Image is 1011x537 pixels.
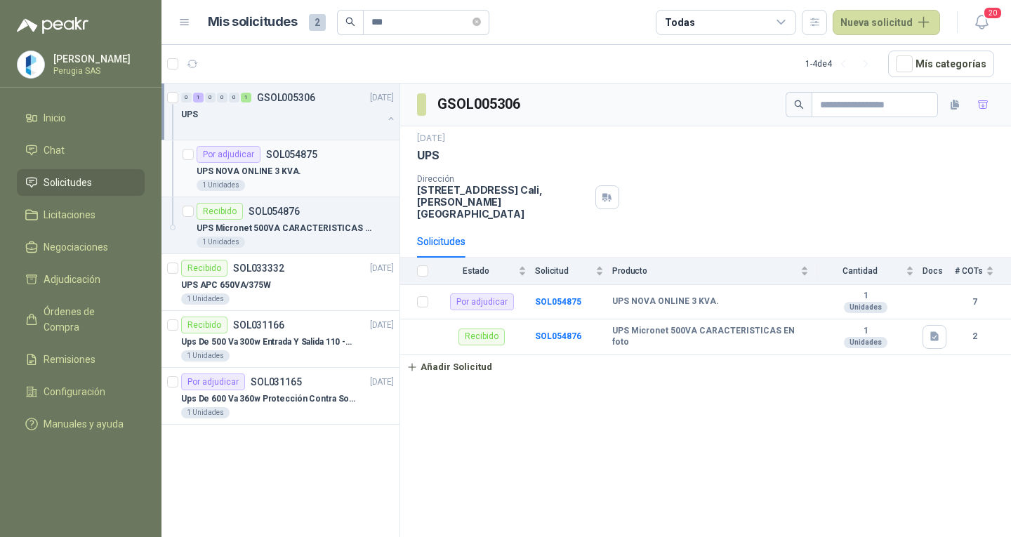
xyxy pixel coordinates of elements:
a: SOL054875 [535,297,581,307]
div: Todas [665,15,694,30]
span: Cantidad [817,266,903,276]
a: Por adjudicarSOL054875UPS NOVA ONLINE 3 KVA.1 Unidades [161,140,399,197]
div: 1 [193,93,204,102]
a: RecibidoSOL033332[DATE] UPS APC 650VA/375W1 Unidades [161,254,399,311]
span: Adjudicación [44,272,100,287]
div: 1 Unidades [197,237,245,248]
span: Solicitud [535,266,593,276]
span: Negociaciones [44,239,108,255]
div: Recibido [197,203,243,220]
p: [STREET_ADDRESS] Cali , [PERSON_NAME][GEOGRAPHIC_DATA] [417,184,590,220]
div: Por adjudicar [181,373,245,390]
span: Licitaciones [44,207,95,223]
div: Recibido [181,317,227,333]
span: Remisiones [44,352,95,367]
p: Ups De 500 Va 300w Entrada Y Salida 110 -120 monofasica [181,336,356,349]
button: Añadir Solicitud [400,355,498,379]
b: 2 [955,330,994,343]
p: Ups De 600 Va 360w Protección Contra Sobrecarga Y Descarga Entrada Y Salida 120 voltios [181,392,356,406]
a: Órdenes de Compra [17,298,145,340]
span: close-circle [473,15,481,29]
p: [DATE] [370,319,394,332]
a: Por adjudicarSOL031165[DATE] Ups De 600 Va 360w Protección Contra Sobrecarga Y Descarga Entrada Y... [161,368,399,425]
span: Manuales y ayuda [44,416,124,432]
p: [PERSON_NAME] [53,54,141,64]
span: Solicitudes [44,175,92,190]
div: 0 [205,93,216,102]
div: 0 [217,93,227,102]
b: 1 [817,326,914,337]
p: UPS NOVA ONLINE 3 KVA. [197,165,301,178]
a: Inicio [17,105,145,131]
span: Producto [612,266,798,276]
p: SOL031166 [233,320,284,330]
p: [DATE] [417,132,445,145]
div: Unidades [844,337,887,348]
button: 20 [969,10,994,35]
span: Estado [437,266,515,276]
div: Por adjudicar [197,146,260,163]
p: UPS [181,108,198,121]
b: UPS Micronet 500VA CARACTERISTICAS EN foto [612,326,809,347]
div: Solicitudes [417,234,465,249]
th: Cantidad [817,258,923,285]
span: 20 [983,6,1003,20]
p: GSOL005306 [257,93,315,102]
b: 7 [955,296,994,309]
a: Añadir Solicitud [400,355,1011,379]
div: Recibido [458,329,505,345]
p: [DATE] [370,91,394,105]
div: 1 Unidades [181,407,230,418]
a: 0 1 0 0 0 1 GSOL005306[DATE] UPS [181,89,397,134]
p: SOL054876 [249,206,300,216]
a: Adjudicación [17,266,145,293]
p: SOL033332 [233,263,284,273]
p: UPS [417,148,439,163]
span: close-circle [473,18,481,26]
div: Recibido [181,260,227,277]
th: # COTs [955,258,1011,285]
h3: GSOL005306 [437,93,522,115]
a: Configuración [17,378,145,405]
p: SOL054875 [266,150,317,159]
a: Licitaciones [17,201,145,228]
p: UPS Micronet 500VA CARACTERISTICAS EN foto [197,222,371,235]
p: [DATE] [370,262,394,275]
p: Dirección [417,174,590,184]
b: 1 [817,291,914,302]
span: Órdenes de Compra [44,304,131,335]
span: search [345,17,355,27]
div: 1 Unidades [197,180,245,191]
a: Manuales y ayuda [17,411,145,437]
div: 0 [181,93,192,102]
p: Perugia SAS [53,67,141,75]
p: [DATE] [370,376,394,389]
a: RecibidoSOL054876UPS Micronet 500VA CARACTERISTICAS EN foto1 Unidades [161,197,399,254]
span: search [794,100,804,110]
th: Solicitud [535,258,612,285]
th: Producto [612,258,817,285]
button: Mís categorías [888,51,994,77]
img: Company Logo [18,51,44,78]
button: Nueva solicitud [833,10,940,35]
div: 1 [241,93,251,102]
span: Inicio [44,110,66,126]
a: SOL054876 [535,331,581,341]
a: Negociaciones [17,234,145,260]
th: Docs [923,258,955,285]
p: SOL031165 [251,377,302,387]
div: 1 Unidades [181,350,230,362]
a: Remisiones [17,346,145,373]
div: 1 - 4 de 4 [805,53,877,75]
span: 2 [309,14,326,31]
div: 1 Unidades [181,293,230,305]
span: Chat [44,142,65,158]
a: Solicitudes [17,169,145,196]
p: UPS APC 650VA/375W [181,279,271,292]
div: Por adjudicar [450,293,514,310]
th: Estado [437,258,535,285]
b: UPS NOVA ONLINE 3 KVA. [612,296,719,307]
div: 0 [229,93,239,102]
